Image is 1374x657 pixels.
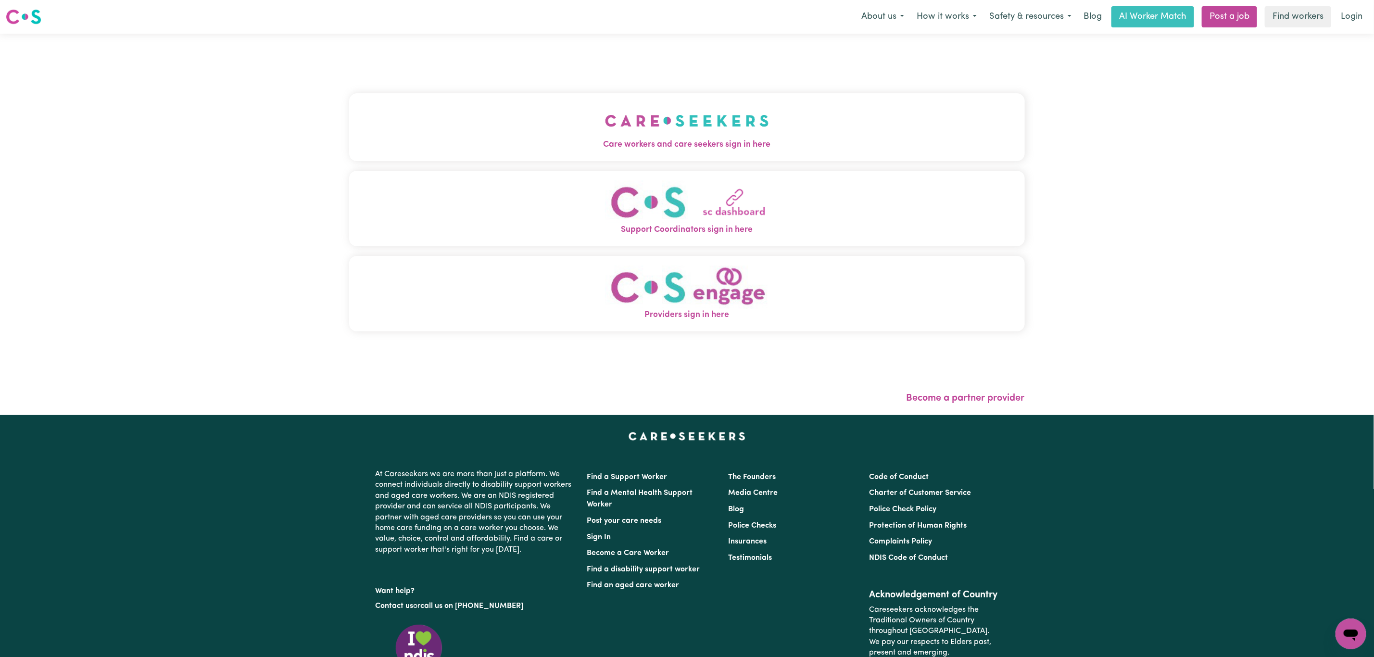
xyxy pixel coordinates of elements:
[1336,619,1366,649] iframe: Button to launch messaging window, conversation in progress
[587,533,611,541] a: Sign In
[587,566,700,573] a: Find a disability support worker
[587,473,668,481] a: Find a Support Worker
[349,309,1025,321] span: Providers sign in here
[349,139,1025,151] span: Care workers and care seekers sign in here
[907,393,1025,403] a: Become a partner provider
[855,7,910,27] button: About us
[728,505,744,513] a: Blog
[869,473,929,481] a: Code of Conduct
[6,6,41,28] a: Careseekers logo
[349,171,1025,246] button: Support Coordinators sign in here
[910,7,983,27] button: How it works
[376,602,414,610] a: Contact us
[869,554,948,562] a: NDIS Code of Conduct
[728,489,778,497] a: Media Centre
[349,256,1025,331] button: Providers sign in here
[869,538,932,545] a: Complaints Policy
[869,589,998,601] h2: Acknowledgement of Country
[587,581,680,589] a: Find an aged care worker
[587,549,669,557] a: Become a Care Worker
[869,505,936,513] a: Police Check Policy
[629,432,745,440] a: Careseekers home page
[1265,6,1331,27] a: Find workers
[869,522,967,530] a: Protection of Human Rights
[587,489,693,508] a: Find a Mental Health Support Worker
[1202,6,1257,27] a: Post a job
[728,554,772,562] a: Testimonials
[587,517,662,525] a: Post your care needs
[376,582,576,596] p: Want help?
[728,538,767,545] a: Insurances
[1335,6,1368,27] a: Login
[1078,6,1108,27] a: Blog
[983,7,1078,27] button: Safety & resources
[349,224,1025,236] span: Support Coordinators sign in here
[421,602,524,610] a: call us on [PHONE_NUMBER]
[728,522,776,530] a: Police Checks
[376,465,576,559] p: At Careseekers we are more than just a platform. We connect individuals directly to disability su...
[869,489,971,497] a: Charter of Customer Service
[349,93,1025,161] button: Care workers and care seekers sign in here
[6,8,41,25] img: Careseekers logo
[728,473,776,481] a: The Founders
[376,597,576,615] p: or
[1111,6,1194,27] a: AI Worker Match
